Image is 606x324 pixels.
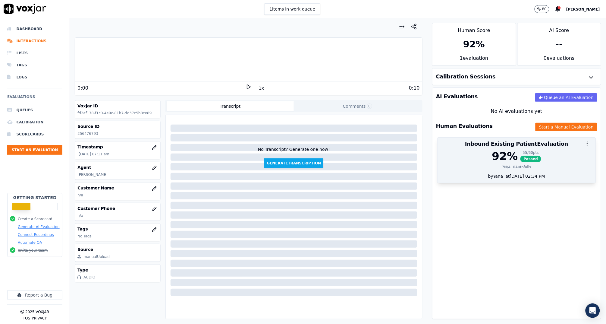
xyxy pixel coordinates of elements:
[586,303,600,318] div: Open Intercom Messenger
[535,123,597,131] button: Start a Manual Evaluation
[77,267,158,273] h3: Type
[264,158,323,168] button: GenerateTranscription
[25,310,49,314] p: 2025 Voxjar
[7,128,62,140] a: Scorecards
[83,275,95,280] div: AUDIO
[4,4,46,14] img: voxjar logo
[7,291,62,300] button: Report a Bug
[79,152,158,157] p: [DATE] 07:11 am
[77,205,158,211] h3: Customer Phone
[520,156,542,162] span: Passed
[167,101,294,111] button: Transcript
[294,101,421,111] button: Comments
[77,185,158,191] h3: Customer Name
[77,193,158,198] p: n/a
[77,123,158,129] h3: Source ID
[513,165,531,170] div: 0 Autofails
[77,226,158,232] h3: Tags
[18,248,48,253] button: Invite your team
[77,103,158,109] h3: Voxjar ID
[7,116,62,128] a: Calibration
[7,35,62,47] a: Interactions
[432,55,516,65] div: 1 evaluation
[32,316,47,321] button: Privacy
[77,164,158,170] h3: Agent
[503,173,545,179] div: at [DATE] 02:34 PM
[83,254,110,259] div: manualUpload
[77,144,158,150] h3: Timestamp
[18,232,54,237] button: Connect Recordings
[436,74,496,79] h3: Calibration Sessions
[438,173,596,183] div: by Yana
[535,93,597,102] button: Queue an AI Evaluation
[535,5,555,13] button: 80
[535,5,549,13] button: 80
[7,23,62,35] a: Dashboard
[258,146,330,158] div: No Transcript? Generate one now!
[502,165,511,170] div: 7 N/A
[77,234,158,239] p: No Tags
[518,55,601,65] div: 0 evaluation s
[7,47,62,59] a: Lists
[18,217,52,221] button: Create a Scorecard
[542,7,547,11] p: 80
[566,5,606,13] button: [PERSON_NAME]
[437,108,596,115] div: No AI evaluations yet
[520,150,542,155] div: 55 / 60 pts
[492,150,518,162] div: 92 %
[436,94,478,99] h3: AI Evaluations
[77,111,158,116] p: fd2af178-f1c0-4e9c-81b7-dd37c5b8ce89
[7,104,62,116] a: Queues
[264,3,320,15] button: 1items in work queue
[7,71,62,83] a: Logs
[7,145,62,155] button: Start an Evaluation
[436,123,493,129] h3: Human Evaluations
[18,224,60,229] button: Generate AI Evaluation
[463,39,485,50] div: 92 %
[77,246,158,253] h3: Source
[23,316,30,321] button: TOS
[409,84,420,92] div: 0:10
[258,84,265,92] button: 1x
[13,195,57,201] h2: Getting Started
[367,103,372,109] span: 0
[77,84,88,92] div: 0:00
[555,39,563,50] div: --
[7,59,62,71] a: Tags
[518,23,601,34] div: AI Score
[566,7,600,11] span: [PERSON_NAME]
[77,131,158,136] p: 356476793
[432,23,516,34] div: Human Score
[7,93,62,104] h6: Evaluations
[77,172,158,177] p: [PERSON_NAME]
[18,240,42,245] button: Automate QA
[77,213,158,218] p: n/a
